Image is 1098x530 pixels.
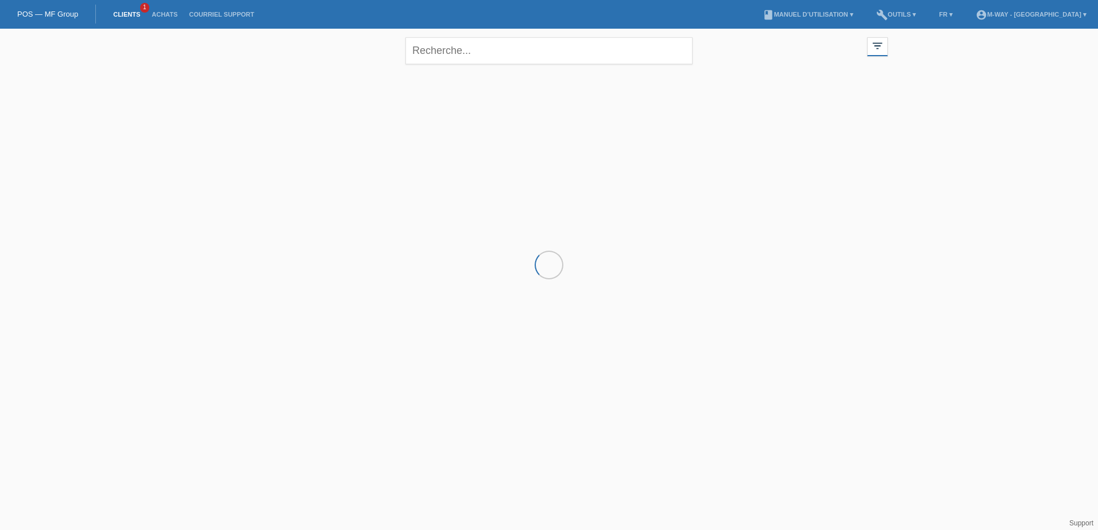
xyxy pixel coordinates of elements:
[871,11,922,18] a: buildOutils ▾
[757,11,859,18] a: bookManuel d’utilisation ▾
[970,11,1092,18] a: account_circlem-way - [GEOGRAPHIC_DATA] ▾
[140,3,149,13] span: 1
[146,11,183,18] a: Achats
[183,11,260,18] a: Courriel Support
[976,9,987,21] i: account_circle
[405,37,693,64] input: Recherche...
[933,11,958,18] a: FR ▾
[1069,519,1093,527] a: Support
[17,10,78,18] a: POS — MF Group
[871,40,884,52] i: filter_list
[876,9,888,21] i: build
[763,9,774,21] i: book
[107,11,146,18] a: Clients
